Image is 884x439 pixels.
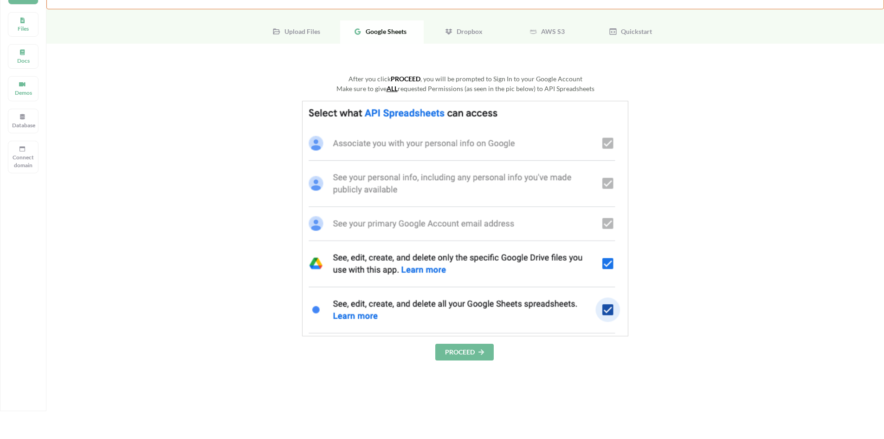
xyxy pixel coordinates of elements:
p: Connect domain [12,153,34,169]
span: Dropbox [453,27,483,35]
b: PROCEED [391,75,420,83]
span: AWS S3 [537,27,565,35]
img: GoogleSheetsPermissions [302,101,628,336]
p: Demos [12,89,34,97]
u: ALL [387,85,398,92]
p: Docs [12,57,34,65]
p: Files [12,25,34,33]
button: PROCEED [435,344,494,360]
div: After you click , you will be prompted to Sign In to your Google Account [139,74,791,84]
span: Upload Files [281,27,320,35]
span: Quickstart [617,27,652,35]
p: Database [12,121,34,129]
span: Google Sheets [362,27,407,35]
div: Make sure to give requested Permissions (as seen in the pic below) to API Spreadsheets [139,84,791,93]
